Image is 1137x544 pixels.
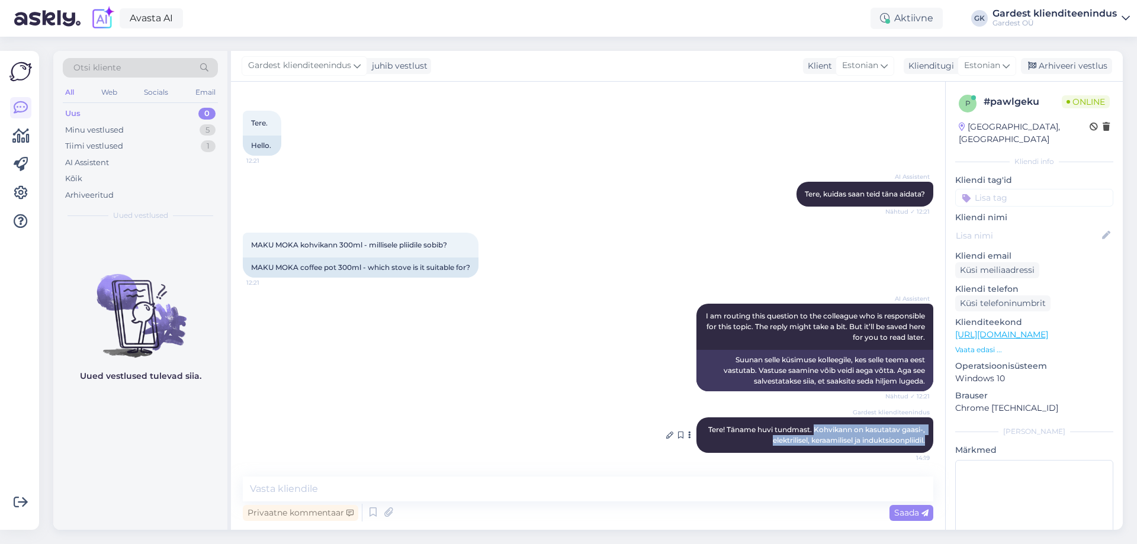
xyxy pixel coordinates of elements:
[965,99,971,108] span: p
[248,59,351,72] span: Gardest klienditeenindus
[955,174,1113,186] p: Kliendi tag'id
[871,8,943,29] div: Aktiivne
[955,345,1113,355] p: Vaata edasi ...
[696,350,933,391] div: Suunan selle küsimuse kolleegile, kes selle teema eest vastutab. Vastuse saamine võib veidi aega ...
[243,505,358,521] div: Privaatne kommentaar
[65,108,81,120] div: Uus
[885,207,930,216] span: Nähtud ✓ 12:21
[90,6,115,31] img: explore-ai
[251,240,447,249] span: MAKU MOKA kohvikann 300ml - millisele pliidile sobib?
[955,262,1039,278] div: Küsi meiliaadressi
[246,156,291,165] span: 12:21
[955,360,1113,372] p: Operatsioonisüsteem
[993,18,1117,28] div: Gardest OÜ
[904,60,954,72] div: Klienditugi
[955,250,1113,262] p: Kliendi email
[9,60,32,83] img: Askly Logo
[65,124,124,136] div: Minu vestlused
[65,173,82,185] div: Kõik
[251,118,268,127] span: Tere.
[959,121,1090,146] div: [GEOGRAPHIC_DATA], [GEOGRAPHIC_DATA]
[200,124,216,136] div: 5
[113,210,168,221] span: Uued vestlused
[955,390,1113,402] p: Brauser
[73,62,121,74] span: Otsi kliente
[63,85,76,100] div: All
[1062,95,1110,108] span: Online
[805,189,925,198] span: Tere, kuidas saan teid täna aidata?
[993,9,1117,18] div: Gardest klienditeenindus
[201,140,216,152] div: 1
[1021,58,1112,74] div: Arhiveeri vestlus
[65,157,109,169] div: AI Assistent
[955,372,1113,385] p: Windows 10
[842,59,878,72] span: Estonian
[243,136,281,156] div: Hello.
[65,140,123,152] div: Tiimi vestlused
[193,85,218,100] div: Email
[885,453,930,462] span: 14:19
[971,10,988,27] div: GK
[246,278,291,287] span: 12:21
[803,60,832,72] div: Klient
[955,189,1113,207] input: Lisa tag
[955,295,1051,311] div: Küsi telefoninumbrit
[964,59,1000,72] span: Estonian
[955,316,1113,329] p: Klienditeekond
[120,8,183,28] a: Avasta AI
[955,283,1113,295] p: Kliendi telefon
[885,392,930,401] span: Nähtud ✓ 12:21
[65,189,114,201] div: Arhiveeritud
[955,211,1113,224] p: Kliendi nimi
[885,294,930,303] span: AI Assistent
[53,253,227,359] img: No chats
[993,9,1130,28] a: Gardest klienditeenindusGardest OÜ
[894,507,929,518] span: Saada
[956,229,1100,242] input: Lisa nimi
[99,85,120,100] div: Web
[706,311,927,342] span: I am routing this question to the colleague who is responsible for this topic. The reply might ta...
[243,257,478,278] div: MAKU MOKA coffee pot 300ml - which stove is it suitable for?
[367,60,428,72] div: juhib vestlust
[955,329,1048,340] a: [URL][DOMAIN_NAME]
[853,408,930,417] span: Gardest klienditeenindus
[80,370,201,382] p: Uued vestlused tulevad siia.
[885,172,930,181] span: AI Assistent
[198,108,216,120] div: 0
[955,426,1113,437] div: [PERSON_NAME]
[955,402,1113,414] p: Chrome [TECHNICAL_ID]
[984,95,1062,109] div: # pawlgeku
[955,444,1113,456] p: Märkmed
[142,85,171,100] div: Socials
[708,425,927,445] span: Tere! Täname huvi tundmast. Kohvikann on kasutatav gaasi-, elektrilisel, keraamilisel ja induktsi...
[955,156,1113,167] div: Kliendi info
